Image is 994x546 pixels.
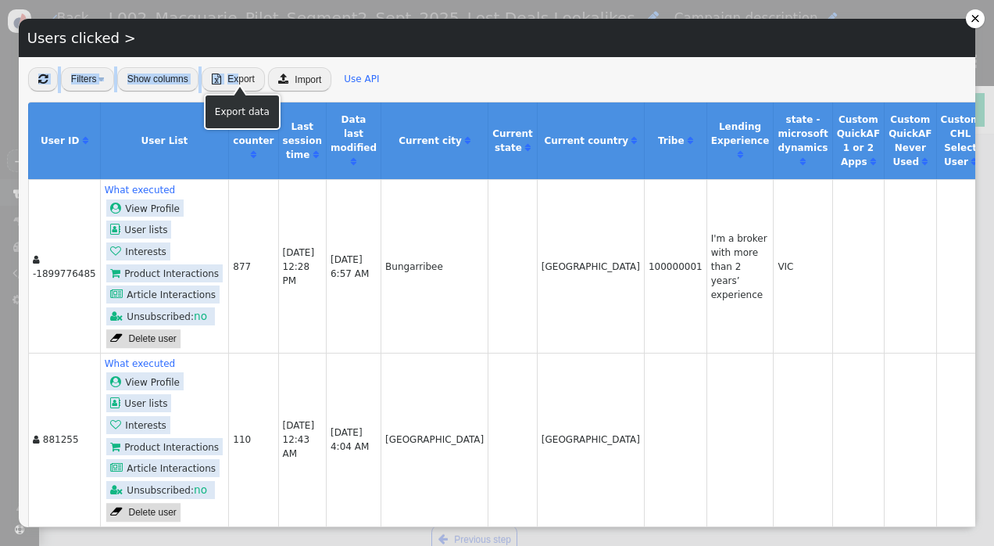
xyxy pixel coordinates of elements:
[228,179,277,353] td: 877
[658,135,685,146] b: Tribe
[283,247,315,286] span: [DATE] 12:28 PM
[688,135,693,146] a: 
[28,67,58,92] button: 
[971,156,977,167] a: 
[212,74,221,84] span: 
[106,394,171,412] a: User lists
[215,105,270,119] div: Export data
[106,307,215,325] div: Unsubscribed:
[525,143,531,153] span: Click to sort
[800,157,806,167] span: Click to sort
[711,121,770,146] b: Lending Experience
[351,157,356,167] span: Click to sort
[644,179,706,353] td: 100000001
[106,438,223,456] a: Product Interactions
[331,254,369,279] span: [DATE] 6:57 AM
[706,179,774,353] td: I'm a broker with more than 2 years’ experience
[313,150,319,160] span: Click to sort
[351,156,356,167] a: 
[922,156,928,167] a: 
[278,74,288,84] span: 
[331,427,369,452] span: [DATE] 4:04 AM
[106,221,171,239] a: User lists
[61,67,114,92] button: Filters
[381,179,488,353] td: Bungarribee
[110,441,124,452] span: 
[110,268,124,278] span: 
[800,156,806,167] a: 
[33,268,96,279] span: -1899776485
[544,135,628,146] b: Current country
[110,246,125,257] span: 
[228,353,277,526] td: 110
[537,353,644,526] td: [GEOGRAPHIC_DATA]
[688,136,693,145] span: Click to sort
[117,67,198,92] button: Show columns
[268,67,332,92] button: Import
[110,289,127,300] span: 
[283,420,315,459] span: [DATE] 12:43 AM
[41,135,80,146] b: User ID
[106,286,220,304] a: Article Interactions
[110,484,127,495] span: 
[778,114,828,153] b: state - microsoft dynamics
[106,264,223,282] a: Product Interactions
[227,74,255,84] span: Export
[773,179,831,353] td: VIC
[331,114,377,153] b: Data last modified
[43,434,79,445] span: 881255
[33,435,40,444] span: 
[98,77,104,81] img: trigger_black.png
[19,19,975,57] div: Users clicked >
[110,224,124,235] span: 
[106,503,181,522] a: Delete user
[110,311,127,321] span: 
[465,135,470,146] a: 
[871,157,876,167] span: Click to sort
[106,372,184,390] a: View Profile
[106,199,184,217] a: View Profile
[283,121,322,160] b: Last session time
[110,203,125,214] span: 
[525,142,531,153] a: 
[110,376,125,387] span: 
[251,150,256,160] span: Click to sort
[889,114,931,167] b: Custom QuickAF Never Used
[631,136,637,145] span: Click to sort
[971,157,977,167] span: Click to sort
[106,416,170,434] a: Interests
[492,128,533,153] b: Current state
[381,353,488,526] td: [GEOGRAPHIC_DATA]
[344,74,379,84] a: Use API
[110,397,124,408] span: 
[106,329,181,348] a: Delete user
[83,135,88,146] a: 
[105,185,176,196] a: What executed
[106,459,220,477] a: Article Interactions
[871,156,876,167] a: 
[38,74,48,84] span: 
[465,136,470,145] span: Click to sort
[631,135,637,146] a: 
[33,255,40,264] span: 
[837,114,880,167] b: Custom QuickAF 1 or 2 Apps
[110,462,127,473] span: 
[83,136,88,145] span: Click to sort
[141,135,188,146] b: User List
[194,483,207,496] span: no
[922,157,928,167] span: Click to sort
[399,135,462,146] b: Current city
[110,419,125,430] span: 
[106,481,215,499] div: Unsubscribed:
[251,149,256,160] a: 
[202,67,265,92] button:  Export
[738,149,743,160] a: 
[941,114,981,167] b: Custom CHL Select User
[110,504,122,521] span: 
[537,179,644,353] td: [GEOGRAPHIC_DATA]
[194,310,207,322] span: no
[313,149,319,160] a: 
[105,358,176,369] a: What executed
[106,242,170,260] a: Interests
[738,150,743,160] span: Click to sort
